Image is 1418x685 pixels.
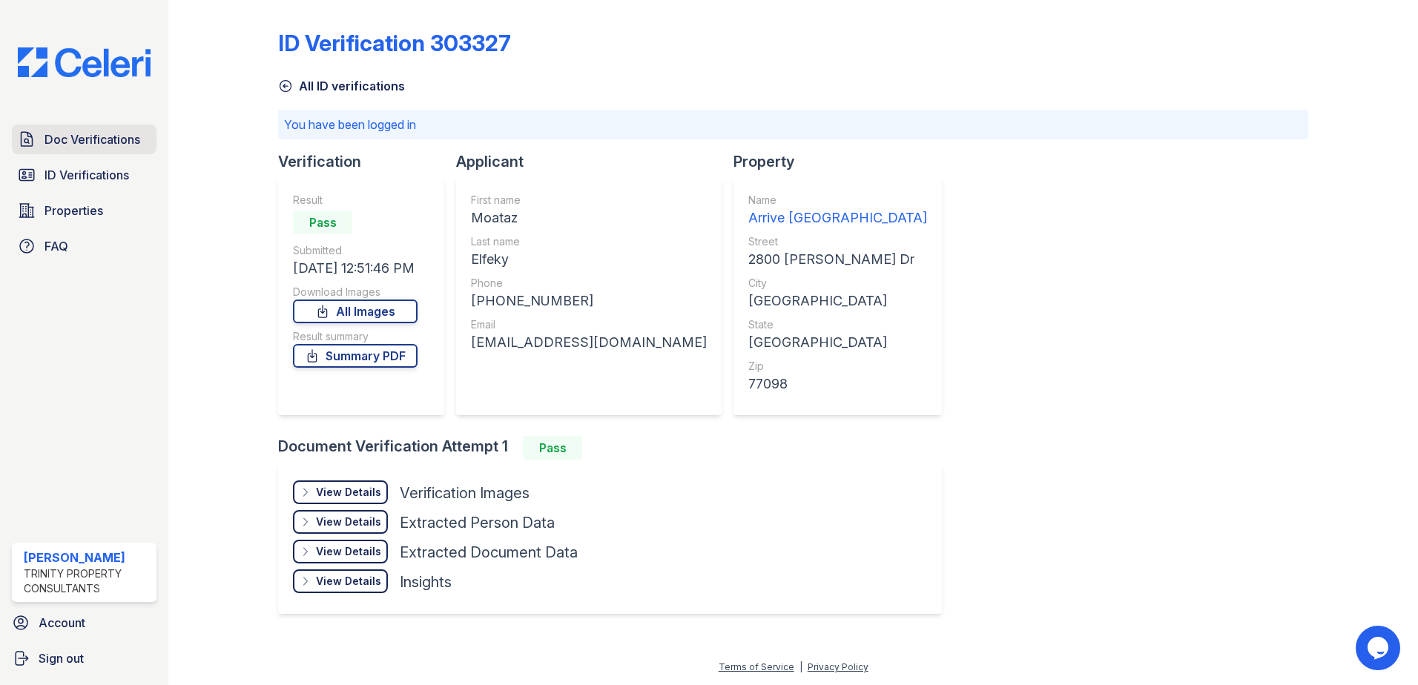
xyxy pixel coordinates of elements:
[316,485,381,500] div: View Details
[278,30,511,56] div: ID Verification 303327
[6,47,162,77] img: CE_Logo_Blue-a8612792a0a2168367f1c8372b55b34899dd931a85d93a1a3d3e32e68fde9ad4.png
[6,608,162,638] a: Account
[400,512,555,533] div: Extracted Person Data
[44,130,140,148] span: Doc Verifications
[293,329,418,344] div: Result summary
[278,151,456,172] div: Verification
[293,258,418,279] div: [DATE] 12:51:46 PM
[748,193,927,228] a: Name Arrive [GEOGRAPHIC_DATA]
[808,661,868,672] a: Privacy Policy
[278,77,405,95] a: All ID verifications
[6,643,162,673] a: Sign out
[733,151,954,172] div: Property
[719,661,794,672] a: Terms of Service
[293,344,418,368] a: Summary PDF
[284,116,1302,133] p: You have been logged in
[316,544,381,559] div: View Details
[471,291,707,311] div: [PHONE_NUMBER]
[748,317,927,332] div: State
[293,211,352,234] div: Pass
[400,542,578,563] div: Extracted Document Data
[471,193,707,208] div: First name
[471,332,707,353] div: [EMAIL_ADDRESS][DOMAIN_NAME]
[523,436,582,460] div: Pass
[471,249,707,270] div: Elfeky
[44,166,129,184] span: ID Verifications
[44,237,68,255] span: FAQ
[471,317,707,332] div: Email
[12,160,156,190] a: ID Verifications
[471,234,707,249] div: Last name
[293,285,418,300] div: Download Images
[24,566,151,596] div: Trinity Property Consultants
[1356,626,1403,670] iframe: chat widget
[316,514,381,529] div: View Details
[39,649,84,667] span: Sign out
[748,193,927,208] div: Name
[748,276,927,291] div: City
[748,374,927,394] div: 77098
[748,359,927,374] div: Zip
[39,614,85,632] span: Account
[748,208,927,228] div: Arrive [GEOGRAPHIC_DATA]
[293,243,418,258] div: Submitted
[293,193,418,208] div: Result
[278,436,954,460] div: Document Verification Attempt 1
[748,332,927,353] div: [GEOGRAPHIC_DATA]
[400,483,530,503] div: Verification Images
[748,291,927,311] div: [GEOGRAPHIC_DATA]
[456,151,733,172] div: Applicant
[400,572,452,592] div: Insights
[12,196,156,225] a: Properties
[748,234,927,249] div: Street
[24,549,151,566] div: [PERSON_NAME]
[293,300,418,323] a: All Images
[748,249,927,270] div: 2800 [PERSON_NAME] Dr
[471,208,707,228] div: Moataz
[44,202,103,219] span: Properties
[12,125,156,154] a: Doc Verifications
[799,661,802,672] div: |
[471,276,707,291] div: Phone
[316,574,381,589] div: View Details
[12,231,156,261] a: FAQ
